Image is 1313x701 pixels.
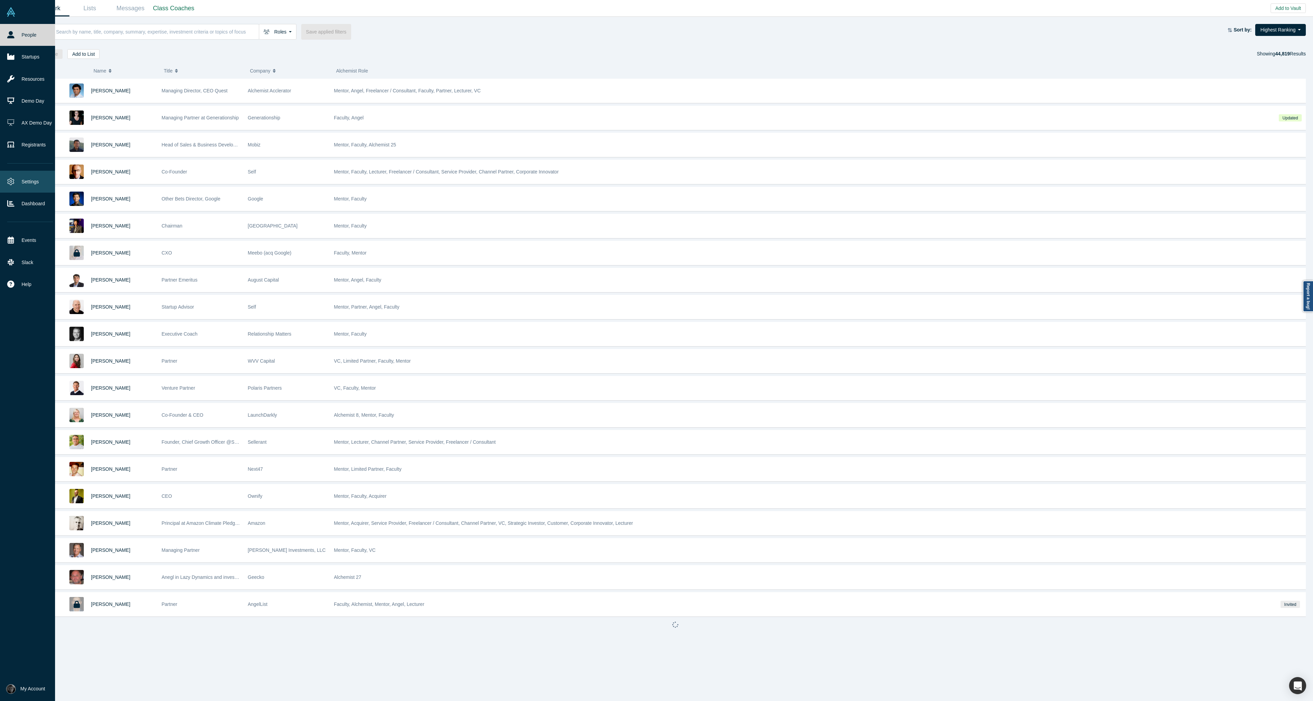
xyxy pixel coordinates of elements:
[162,412,203,418] span: Co-Founder & CEO
[69,83,84,98] img: Gnani Palanikumar's Profile Image
[334,493,387,499] span: Mentor, Faculty, Acquirer
[334,250,367,256] span: Faculty, Mentor
[248,196,263,202] span: Google
[91,142,130,147] span: [PERSON_NAME]
[91,358,130,364] a: [PERSON_NAME]
[91,331,130,337] a: [PERSON_NAME]
[69,111,84,125] img: Rachel Chalmers's Profile Image
[334,304,399,310] span: Mentor, Partner, Angel, Faculty
[91,223,130,229] a: [PERSON_NAME]
[1275,51,1306,56] span: Results
[162,493,172,499] span: CEO
[248,412,277,418] span: LaunchDarkly
[162,601,177,607] span: Partner
[1257,49,1306,59] div: Showing
[334,331,367,337] span: Mentor, Faculty
[248,358,275,364] span: WVV Capital
[334,88,481,93] span: Mentor, Angel, Freelancer / Consultant, Faculty, Partner, Lecturer, VC
[162,358,177,364] span: Partner
[248,466,263,472] span: Next47
[6,684,45,694] button: My Account
[69,570,84,584] img: Kirill Parinov's Profile Image
[1303,281,1313,312] a: Report a bug!
[91,115,130,120] a: [PERSON_NAME]
[69,327,84,341] img: Carl Orthlieb's Profile Image
[1234,27,1252,33] strong: Sort by:
[248,88,291,93] span: Alchemist Acclerator
[91,196,130,202] a: [PERSON_NAME]
[91,169,130,174] span: [PERSON_NAME]
[91,277,130,283] a: [PERSON_NAME]
[91,412,130,418] span: [PERSON_NAME]
[1275,51,1290,56] strong: 44,819
[334,412,394,418] span: Alchemist 8, Mentor, Faculty
[55,24,259,40] input: Search by name, title, company, summary, expertise, investment criteria or topics of focus
[6,684,16,694] img: Rami Chousein's Account
[334,466,402,472] span: Mentor, Limited Partner, Faculty
[162,250,172,256] span: CXO
[91,547,130,553] a: [PERSON_NAME]
[250,64,270,78] span: Company
[91,250,130,256] a: [PERSON_NAME]
[91,466,130,472] a: [PERSON_NAME]
[248,574,264,580] span: Geecko
[91,88,130,93] a: [PERSON_NAME]
[69,516,84,530] img: Nick Ellis's Profile Image
[91,574,130,580] a: [PERSON_NAME]
[6,7,16,17] img: Alchemist Vault Logo
[334,196,367,202] span: Mentor, Faculty
[1271,3,1306,13] button: Add to Vault
[162,115,239,120] span: Managing Partner at Generationship
[69,408,84,422] img: Edith Harbaugh's Profile Image
[69,0,110,16] a: Lists
[162,142,265,147] span: Head of Sales & Business Development (interim)
[69,435,84,449] img: Kenan Rappuchi's Profile Image
[248,169,256,174] span: Self
[91,304,130,310] span: [PERSON_NAME]
[69,219,84,233] img: Timothy Chou's Profile Image
[1281,601,1300,608] span: Invited
[248,142,261,147] span: Mobiz
[248,520,265,526] span: Amazon
[69,300,84,314] img: Adam Frankl's Profile Image
[248,277,279,283] span: August Capital
[91,520,130,526] span: [PERSON_NAME]
[91,439,130,445] a: [PERSON_NAME]
[334,601,424,607] span: Faculty, Alchemist, Mentor, Angel, Lecturer
[162,466,177,472] span: Partner
[69,354,84,368] img: Danielle D'Agostaro's Profile Image
[1279,114,1301,121] span: Updated
[91,601,130,607] a: [PERSON_NAME]
[151,0,197,16] a: Class Coaches
[334,115,364,120] span: Faculty, Angel
[162,169,187,174] span: Co-Founder
[69,138,84,152] img: Michael Chang's Profile Image
[91,493,130,499] a: [PERSON_NAME]
[162,547,200,553] span: Managing Partner
[334,385,376,391] span: VC, Faculty, Mentor
[248,331,292,337] span: Relationship Matters
[162,439,250,445] span: Founder, Chief Growth Officer @Sellerant
[91,385,130,391] a: [PERSON_NAME]
[1255,24,1306,36] button: Highest Ranking
[250,64,329,78] button: Company
[334,439,496,445] span: Mentor, Lecturer, Channel Partner, Service Provider, Freelancer / Consultant
[69,489,84,503] img: Frank Rohde's Profile Image
[248,601,268,607] span: AngelList
[93,64,106,78] span: Name
[248,223,298,229] span: [GEOGRAPHIC_DATA]
[69,462,84,476] img: Micah Smurthwaite's Profile Image
[69,165,84,179] img: Robert Winder's Profile Image
[334,223,367,229] span: Mentor, Faculty
[69,543,84,557] img: Steve King's Profile Image
[248,439,267,445] span: Sellerant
